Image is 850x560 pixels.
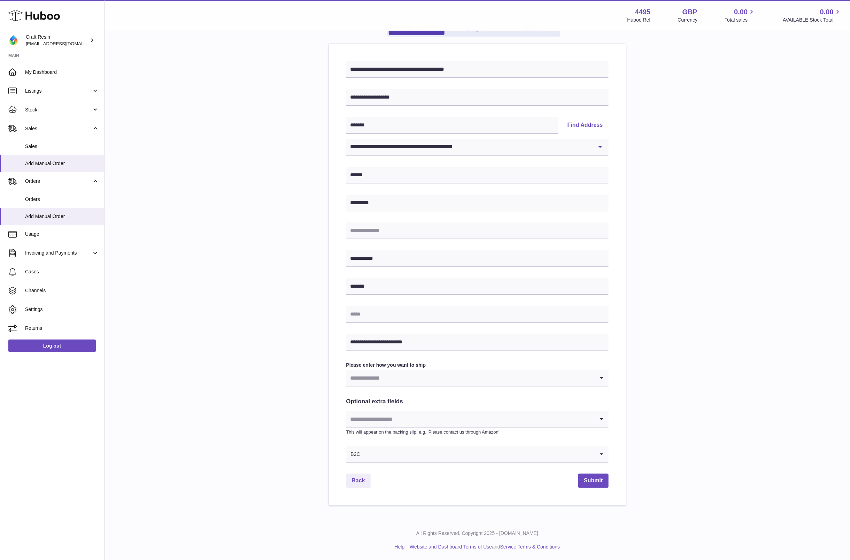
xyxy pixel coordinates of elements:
[725,7,756,23] a: 0.00 Total sales
[25,88,92,94] span: Listings
[25,107,92,113] span: Stock
[25,196,99,203] span: Orders
[578,474,608,488] button: Submit
[25,178,92,185] span: Orders
[734,7,748,17] span: 0.00
[25,160,99,167] span: Add Manual Order
[110,530,844,537] p: All Rights Reserved. Copyright 2025 - [DOMAIN_NAME]
[635,7,651,17] strong: 4495
[346,411,595,427] input: Search for option
[783,7,842,23] a: 0.00 AVAILABLE Stock Total
[25,269,99,275] span: Cases
[25,213,99,220] span: Add Manual Order
[346,370,595,386] input: Search for option
[783,17,842,23] span: AVAILABLE Stock Total
[346,362,609,368] label: Please enter how you want to ship
[26,41,102,46] span: [EMAIL_ADDRESS][DOMAIN_NAME]
[346,398,609,406] h2: Optional extra fields
[346,446,361,462] span: B2C
[346,411,609,428] div: Search for option
[346,474,371,488] a: Back
[407,544,560,550] li: and
[25,69,99,76] span: My Dashboard
[26,34,88,47] div: Craft Resin
[346,370,609,387] div: Search for option
[8,35,19,46] img: craftresinuk@gmail.com
[346,429,609,435] p: This will appear on the packing slip. e.g. 'Please contact us through Amazon'
[562,117,609,134] button: Find Address
[25,143,99,150] span: Sales
[8,340,96,352] a: Log out
[500,544,560,550] a: Service Terms & Conditions
[395,544,405,550] a: Help
[25,325,99,332] span: Returns
[682,7,697,17] strong: GBP
[25,125,92,132] span: Sales
[346,446,609,463] div: Search for option
[25,306,99,313] span: Settings
[25,287,99,294] span: Channels
[410,544,492,550] a: Website and Dashboard Terms of Use
[725,17,756,23] span: Total sales
[25,231,99,238] span: Usage
[361,446,595,462] input: Search for option
[627,17,651,23] div: Huboo Ref
[25,250,92,256] span: Invoicing and Payments
[678,17,698,23] div: Currency
[820,7,834,17] span: 0.00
